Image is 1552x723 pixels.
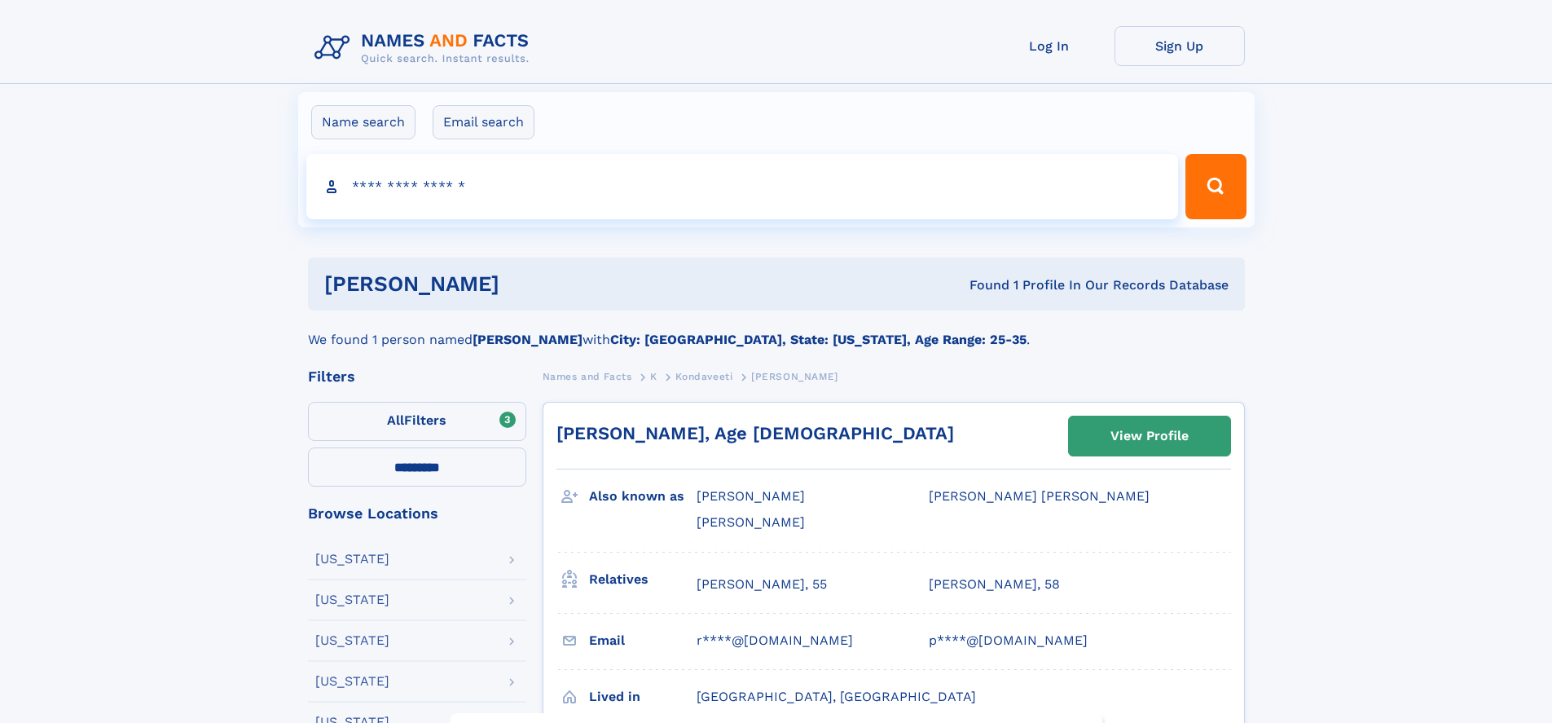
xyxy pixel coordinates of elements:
a: Names and Facts [543,366,632,386]
span: [PERSON_NAME] [697,514,805,530]
img: Logo Names and Facts [308,26,543,70]
div: Browse Locations [308,506,526,521]
b: [PERSON_NAME] [473,332,583,347]
h3: Email [589,627,697,655]
h3: Also known as [589,483,697,510]
div: [US_STATE] [315,634,389,647]
h1: [PERSON_NAME] [324,274,735,294]
div: View Profile [1110,417,1189,455]
a: Sign Up [1115,26,1245,66]
span: [PERSON_NAME] [697,488,805,504]
a: Kondaveeti [675,366,732,386]
a: Log In [984,26,1115,66]
a: View Profile [1069,417,1230,456]
a: [PERSON_NAME], 58 [929,575,1060,593]
div: [US_STATE] [315,553,389,566]
span: [PERSON_NAME] [PERSON_NAME] [929,488,1150,504]
span: [GEOGRAPHIC_DATA], [GEOGRAPHIC_DATA] [697,689,976,704]
span: All [387,412,404,428]
label: Filters [308,402,526,441]
div: [US_STATE] [315,675,389,688]
span: [PERSON_NAME] [751,371,838,382]
a: [PERSON_NAME], Age [DEMOGRAPHIC_DATA] [556,423,954,443]
label: Email search [433,105,534,139]
button: Search Button [1185,154,1246,219]
h3: Lived in [589,683,697,711]
h3: Relatives [589,566,697,593]
div: [US_STATE] [315,593,389,606]
input: search input [306,154,1179,219]
div: Found 1 Profile In Our Records Database [734,276,1229,294]
div: We found 1 person named with . [308,311,1245,350]
b: City: [GEOGRAPHIC_DATA], State: [US_STATE], Age Range: 25-35 [610,332,1027,347]
div: Filters [308,369,526,384]
a: [PERSON_NAME], 55 [697,575,827,593]
label: Name search [311,105,415,139]
span: K [650,371,657,382]
span: Kondaveeti [675,371,732,382]
a: K [650,366,657,386]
